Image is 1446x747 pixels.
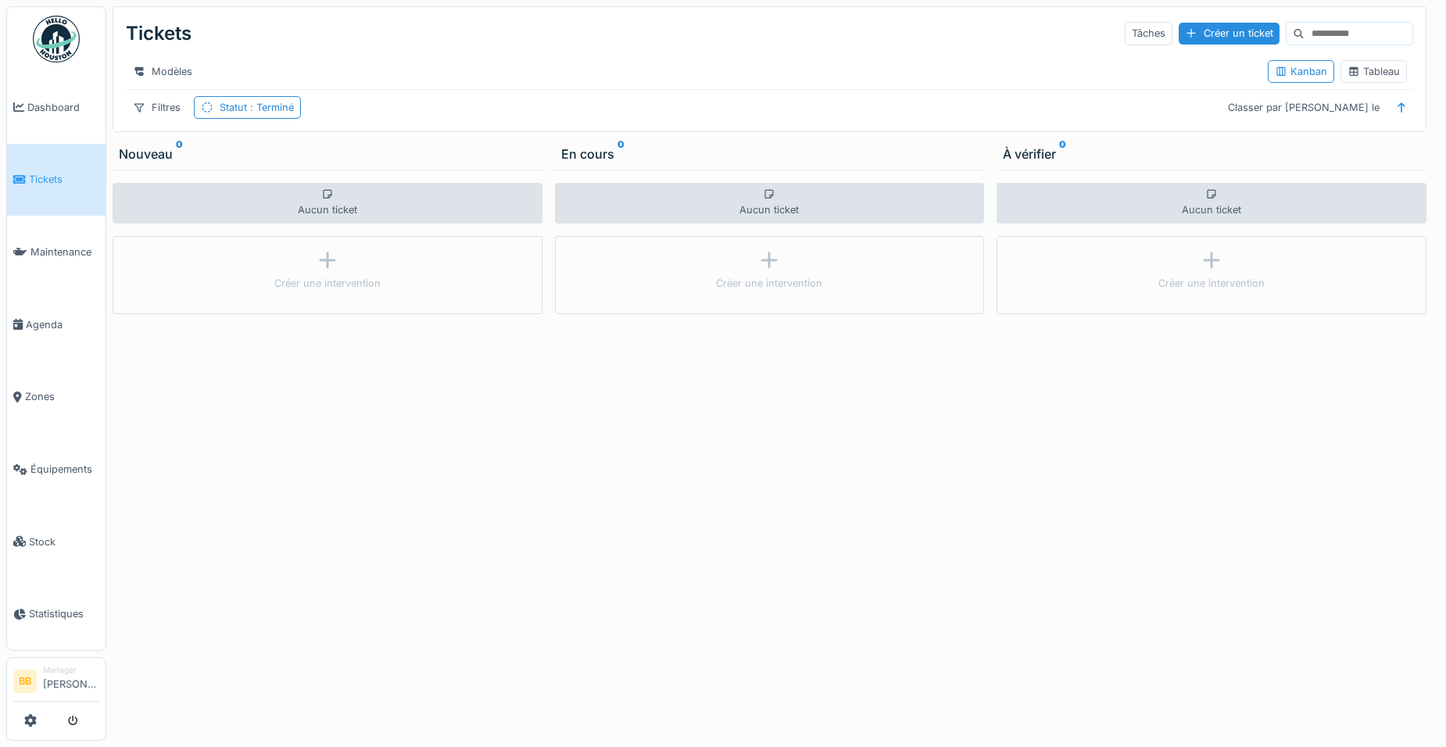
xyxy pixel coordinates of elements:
a: BB Manager[PERSON_NAME] [13,664,99,702]
div: Créer une intervention [1158,276,1265,291]
div: Tickets [126,13,191,54]
span: Maintenance [30,245,99,259]
div: Aucun ticket [997,183,1426,223]
div: Manager [43,664,99,676]
div: Kanban [1275,64,1327,79]
div: En cours [561,145,979,163]
a: Stock [7,506,106,578]
a: Dashboard [7,71,106,144]
li: BB [13,670,37,693]
a: Statistiques [7,578,106,651]
sup: 0 [617,145,625,163]
div: Aucun ticket [113,183,542,223]
div: Tableau [1348,64,1400,79]
div: Nouveau [119,145,536,163]
div: Tâches [1125,22,1172,45]
a: Maintenance [7,216,106,288]
a: Tickets [7,144,106,216]
sup: 0 [1059,145,1066,163]
span: Tickets [29,172,99,187]
div: Modèles [126,60,199,83]
div: Statut [220,100,294,115]
div: Aucun ticket [555,183,985,223]
div: Classer par [PERSON_NAME] le [1221,96,1387,119]
span: Équipements [30,462,99,477]
div: Créer un ticket [1179,23,1280,44]
div: Créer une intervention [274,276,381,291]
span: Statistiques [29,606,99,621]
div: Filtres [126,96,188,119]
span: : Terminé [247,102,294,113]
div: À vérifier [1003,145,1420,163]
a: Équipements [7,433,106,506]
span: Dashboard [27,100,99,115]
div: Créer une intervention [716,276,822,291]
a: Agenda [7,288,106,361]
span: Zones [25,389,99,404]
img: Badge_color-CXgf-gQk.svg [33,16,80,63]
span: Agenda [26,317,99,332]
a: Zones [7,361,106,434]
sup: 0 [176,145,183,163]
li: [PERSON_NAME] [43,664,99,698]
span: Stock [29,534,99,549]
